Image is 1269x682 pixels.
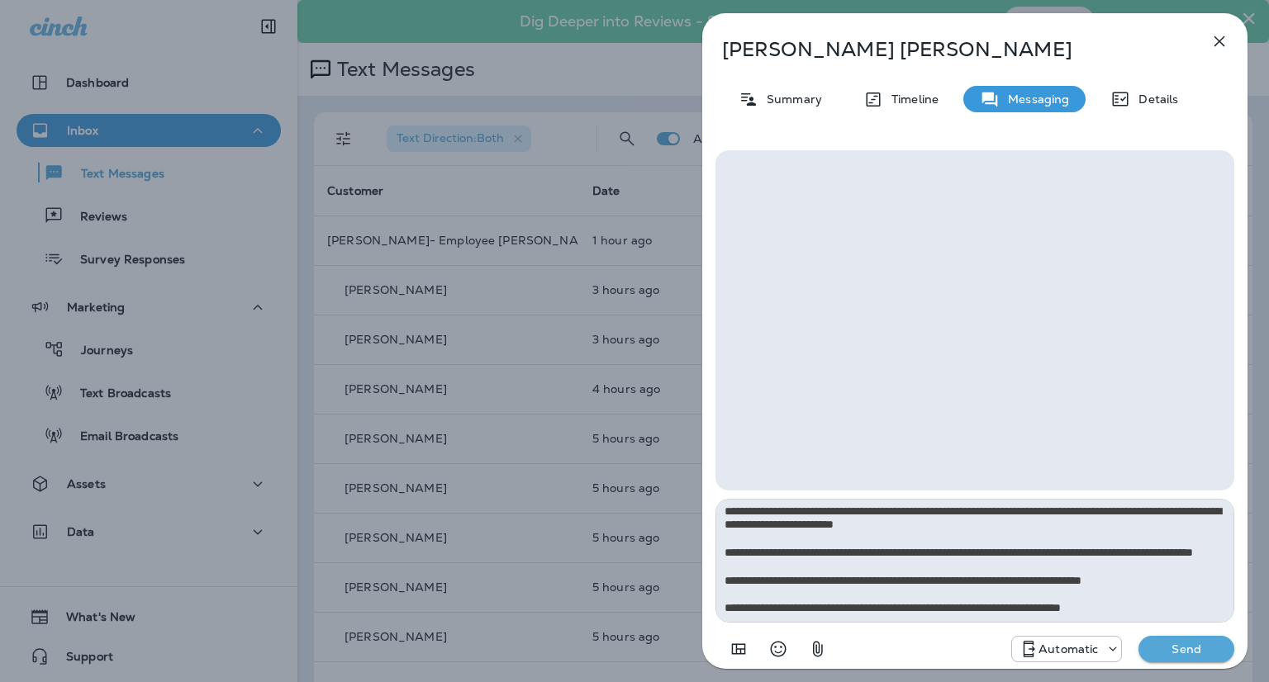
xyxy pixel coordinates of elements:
[1138,636,1234,662] button: Send
[1130,92,1178,106] p: Details
[722,632,755,665] button: Add in a premade template
[722,38,1173,61] p: [PERSON_NAME] [PERSON_NAME]
[1000,92,1069,106] p: Messaging
[1038,642,1098,656] p: Automatic
[762,632,795,665] button: Select an emoji
[758,92,822,106] p: Summary
[1152,642,1221,656] p: Send
[883,92,939,106] p: Timeline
